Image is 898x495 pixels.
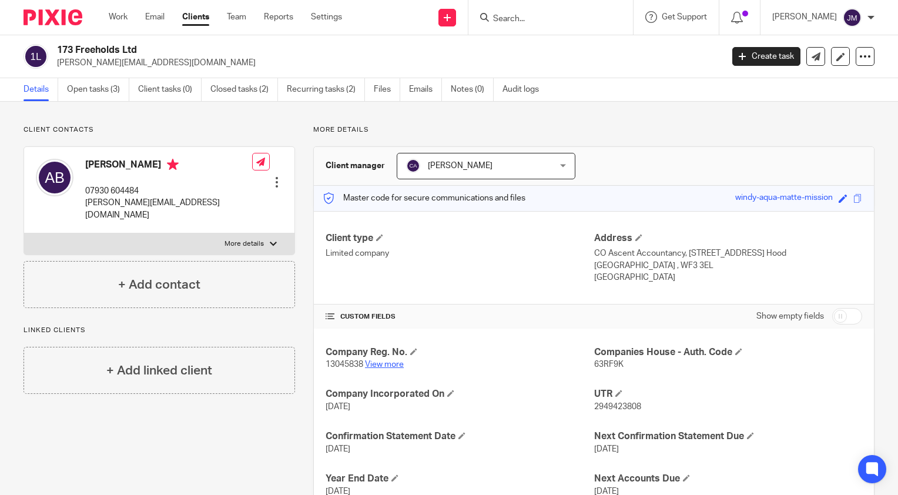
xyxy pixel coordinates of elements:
span: 13045838 [326,360,363,369]
a: Email [145,11,165,23]
img: Pixie [24,9,82,25]
p: More details [224,239,264,249]
span: [DATE] [326,403,350,411]
a: Reports [264,11,293,23]
img: svg%3E [24,44,48,69]
a: Files [374,78,400,101]
h4: Address [594,232,862,245]
p: Linked clients [24,326,295,335]
label: Show empty fields [756,310,824,322]
span: [DATE] [326,445,350,453]
input: Search [492,14,598,25]
a: Settings [311,11,342,23]
h4: Company Reg. No. [326,346,594,359]
p: [PERSON_NAME] [772,11,837,23]
h4: CUSTOM FIELDS [326,312,594,322]
h4: [PERSON_NAME] [85,159,252,173]
p: [GEOGRAPHIC_DATA] , WF3 3EL [594,260,862,272]
p: Limited company [326,247,594,259]
span: 63RF9K [594,360,624,369]
p: 07930 604484 [85,185,252,197]
i: Primary [167,159,179,170]
a: Emails [409,78,442,101]
p: Client contacts [24,125,295,135]
p: [GEOGRAPHIC_DATA] [594,272,862,283]
h4: Confirmation Statement Date [326,430,594,443]
a: Recurring tasks (2) [287,78,365,101]
h4: + Add linked client [106,362,212,380]
img: svg%3E [406,159,420,173]
a: Open tasks (3) [67,78,129,101]
a: Client tasks (0) [138,78,202,101]
a: Clients [182,11,209,23]
span: [PERSON_NAME] [428,162,492,170]
p: Master code for secure communications and files [323,192,525,204]
h4: UTR [594,388,862,400]
span: [DATE] [594,445,619,453]
h4: Year End Date [326,473,594,485]
img: svg%3E [36,159,73,196]
a: Team [227,11,246,23]
a: Closed tasks (2) [210,78,278,101]
a: View more [365,360,404,369]
p: CO Ascent Accountancy, [STREET_ADDRESS] Hood [594,247,862,259]
a: Create task [732,47,800,66]
a: Details [24,78,58,101]
h4: Company Incorporated On [326,388,594,400]
p: [PERSON_NAME][EMAIL_ADDRESS][DOMAIN_NAME] [85,197,252,221]
a: Audit logs [502,78,548,101]
h4: Next Accounts Due [594,473,862,485]
p: [PERSON_NAME][EMAIL_ADDRESS][DOMAIN_NAME] [57,57,715,69]
div: windy-aqua-matte-mission [735,192,833,205]
h4: Client type [326,232,594,245]
a: Notes (0) [451,78,494,101]
h4: Next Confirmation Statement Due [594,430,862,443]
h2: 173 Freeholds Ltd [57,44,583,56]
span: Get Support [662,13,707,21]
p: More details [313,125,874,135]
img: svg%3E [843,8,862,27]
span: 2949423808 [594,403,641,411]
a: Work [109,11,128,23]
h4: Companies House - Auth. Code [594,346,862,359]
h3: Client manager [326,160,385,172]
h4: + Add contact [118,276,200,294]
